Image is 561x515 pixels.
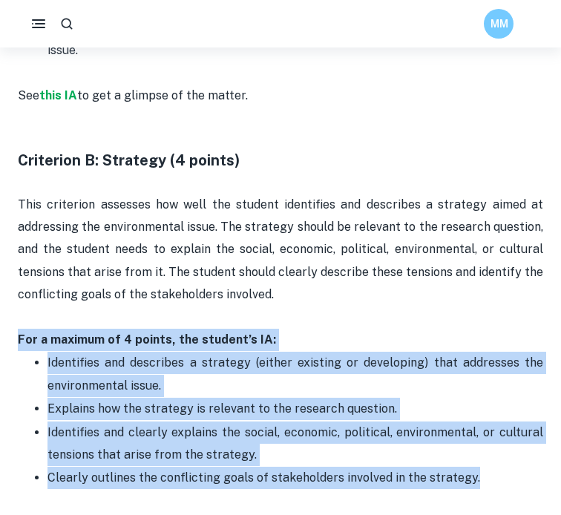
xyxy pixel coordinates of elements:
p: Poses a clear, focused research question that directly addresses the environmental issue. [47,17,543,85]
span: See [18,88,39,102]
span: to get a glimpse of the matter. [77,88,248,102]
strong: For a maximum of 4 points, the student’s IA: [18,332,276,347]
p: Clearly outlines the conflicting goals of stakeholders involved in the strategy. [47,467,543,512]
button: MM [484,9,514,39]
p: Identifies and describes a strategy (either existing or developing) that addresses the environmen... [47,352,543,397]
strong: Criterion B: Strategy (4 points) [18,151,240,169]
p: Explains how the strategy is relevant to the research question. [47,398,543,420]
p: This criterion assesses how well the student identifies and describes a strategy aimed at address... [18,194,543,306]
h6: MM [491,16,508,32]
a: this IA [39,88,77,102]
p: Identifies and clearly explains the social, economic, political, environmental, or cultural tensi... [47,421,543,467]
